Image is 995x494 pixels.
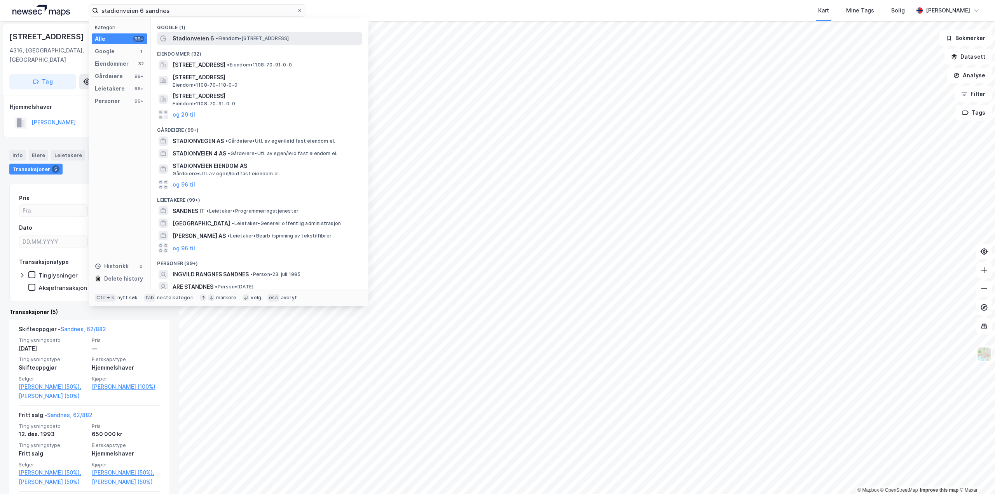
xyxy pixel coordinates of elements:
button: Tags [956,105,992,120]
div: Skifteoppgjør - [19,325,106,337]
div: Eiendommer (32) [151,45,368,59]
div: Bolig [891,6,905,15]
span: Selger [19,461,87,468]
span: • [228,150,230,156]
span: STADIONVEGEN AS [173,136,224,146]
div: 650 000 kr [92,429,160,439]
div: 99+ [133,98,144,104]
span: SANDNES IT [173,206,205,216]
div: Hjemmelshaver [92,363,160,372]
div: Dato [19,223,32,232]
a: Improve this map [920,487,958,493]
div: Kategori [95,24,147,30]
div: Transaksjoner [9,164,63,175]
div: 99+ [133,73,144,79]
div: Personer [95,96,120,106]
div: [STREET_ADDRESS] [9,30,86,43]
div: nytt søk [117,295,138,301]
span: Eiendom • 1108-70-91-0-0 [173,101,235,107]
div: [PERSON_NAME] [926,6,970,15]
iframe: Chat Widget [956,457,995,494]
div: Hjemmelshaver [92,449,160,458]
a: [PERSON_NAME] (50%), [19,382,87,391]
button: og 96 til [173,243,195,253]
span: ARE STANDNES [173,282,213,292]
input: DD.MM.YYYY [19,236,87,248]
div: Fritt salg - [19,410,93,423]
a: Sandnes, 62/882 [61,326,106,332]
input: Fra [19,205,87,216]
div: Transaksjoner (5) [9,307,169,317]
span: Kjøper [92,461,160,468]
span: Pris [92,337,160,344]
button: og 29 til [173,110,195,119]
div: Leietakere [51,150,85,161]
div: Gårdeiere [95,72,123,81]
span: [STREET_ADDRESS] [173,91,359,101]
div: Fritt salg [19,449,87,458]
span: • [216,35,218,41]
span: Selger [19,375,87,382]
div: Hjemmelshaver [10,102,169,112]
button: Analyse [947,68,992,83]
span: • [225,138,228,144]
span: Leietaker • Generell offentlig administrasjon [232,220,341,227]
img: Z [977,347,992,361]
div: Transaksjonstype [19,257,69,267]
span: • [227,233,230,239]
a: [PERSON_NAME] (50%) [92,477,160,487]
span: Pris [92,423,160,429]
span: Eiendom • 1108-70-91-0-0 [227,62,292,68]
div: esc [267,294,279,302]
span: Tinglysningsdato [19,423,87,429]
div: 99+ [133,36,144,42]
a: OpenStreetMap [880,487,918,493]
span: Leietaker • Bearb./spinning av tekstilfibrer [227,233,332,239]
div: Alle [95,34,105,44]
span: Tinglysningstype [19,356,87,363]
div: 12. des. 1993 [19,429,87,439]
span: Gårdeiere • Utl. av egen/leid fast eiendom el. [228,150,337,157]
div: Delete history [104,274,143,283]
a: [PERSON_NAME] (50%), [92,468,160,477]
div: Kart [818,6,829,15]
span: [STREET_ADDRESS] [173,73,359,82]
span: Leietaker • Programmeringstjenester [206,208,298,214]
div: Datasett [88,150,117,161]
button: Bokmerker [939,30,992,46]
span: • [206,208,209,214]
div: Tinglysninger [38,272,78,279]
div: Leietakere (99+) [151,191,368,205]
a: [PERSON_NAME] (50%), [19,468,87,477]
div: 1 [138,48,144,54]
a: [PERSON_NAME] (50%) [19,477,87,487]
div: Gårdeiere (99+) [151,121,368,135]
div: Eiendommer [95,59,129,68]
span: Eiendom • 1108-70-118-0-0 [173,82,237,88]
span: • [215,284,217,290]
button: og 96 til [173,180,195,189]
span: Gårdeiere • Utl. av egen/leid fast eiendom el. [225,138,335,144]
a: [PERSON_NAME] (50%) [19,391,87,401]
div: markere [216,295,236,301]
div: Info [9,150,26,161]
span: STADIONVEIEN 4 AS [173,149,226,158]
div: 0 [138,263,144,269]
span: Kjøper [92,375,160,382]
div: avbryt [281,295,297,301]
div: 5 [52,165,59,173]
div: velg [251,295,261,301]
span: [STREET_ADDRESS] [173,60,225,70]
div: Aksjetransaksjon [38,284,87,292]
div: Kontrollprogram for chat [956,457,995,494]
span: • [232,220,234,226]
div: [DATE] [19,344,87,353]
span: • [227,62,229,68]
span: Eiendom • [STREET_ADDRESS] [216,35,289,42]
div: Skifteoppgjør [19,363,87,372]
div: Google (1) [151,18,368,32]
div: Eiere [29,150,48,161]
span: INGVILD RANGNES SANDNES [173,270,249,279]
button: Tag [9,74,76,89]
span: [GEOGRAPHIC_DATA] [173,219,230,228]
